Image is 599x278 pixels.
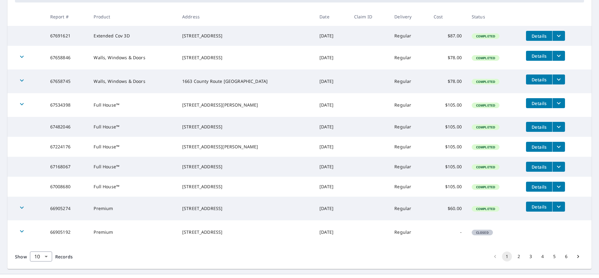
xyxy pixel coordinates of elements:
[89,7,177,26] th: Product
[526,74,552,84] button: detailsBtn-67658745
[472,230,492,235] span: Closed
[552,202,565,212] button: filesDropdownBtn-66905274
[45,117,89,137] td: 67482046
[89,93,177,117] td: Full House™
[489,252,584,261] nav: pagination navigation
[182,229,309,235] div: [STREET_ADDRESS]
[389,177,428,197] td: Regular
[530,33,548,39] span: Details
[389,46,428,69] td: Regular
[502,252,512,261] button: page 1
[89,197,177,220] td: Premium
[45,93,89,117] td: 67534398
[45,46,89,69] td: 67658846
[561,252,571,261] button: Go to page 6
[472,125,499,129] span: Completed
[472,207,499,211] span: Completed
[89,69,177,93] td: Walls, Windows & Doors
[45,7,89,26] th: Report #
[314,197,349,220] td: [DATE]
[314,46,349,69] td: [DATE]
[552,74,565,84] button: filesDropdownBtn-67658745
[526,31,552,41] button: detailsBtn-67691621
[182,205,309,212] div: [STREET_ADDRESS]
[526,142,552,152] button: detailsBtn-67224176
[182,55,309,61] div: [STREET_ADDRESS]
[389,137,428,157] td: Regular
[429,7,467,26] th: Cost
[472,165,499,169] span: Completed
[530,164,548,170] span: Details
[526,252,536,261] button: Go to page 3
[89,137,177,157] td: Full House™
[182,102,309,108] div: [STREET_ADDRESS][PERSON_NAME]
[55,254,73,260] span: Records
[573,252,583,261] button: Go to next page
[389,7,428,26] th: Delivery
[530,144,548,150] span: Details
[429,117,467,137] td: $105.00
[45,137,89,157] td: 67224176
[526,162,552,172] button: detailsBtn-67168067
[552,182,565,192] button: filesDropdownBtn-67008680
[314,7,349,26] th: Date
[314,177,349,197] td: [DATE]
[45,69,89,93] td: 67658745
[182,78,309,84] div: 1663 County Route [GEOGRAPHIC_DATA]
[182,124,309,130] div: [STREET_ADDRESS]
[526,202,552,212] button: detailsBtn-66905274
[526,182,552,192] button: detailsBtn-67008680
[429,69,467,93] td: $78.00
[314,26,349,46] td: [DATE]
[472,145,499,149] span: Completed
[89,117,177,137] td: Full House™
[30,248,52,265] div: 10
[530,124,548,130] span: Details
[389,220,428,244] td: Regular
[467,7,521,26] th: Status
[177,7,314,26] th: Address
[552,98,565,108] button: filesDropdownBtn-67534398
[472,185,499,189] span: Completed
[314,220,349,244] td: [DATE]
[389,157,428,177] td: Regular
[429,26,467,46] td: $87.00
[530,184,548,190] span: Details
[45,157,89,177] td: 67168067
[472,56,499,60] span: Completed
[530,100,548,106] span: Details
[552,31,565,41] button: filesDropdownBtn-67691621
[552,122,565,132] button: filesDropdownBtn-67482046
[429,137,467,157] td: $105.00
[45,220,89,244] td: 66905192
[182,144,309,150] div: [STREET_ADDRESS][PERSON_NAME]
[314,93,349,117] td: [DATE]
[45,177,89,197] td: 67008680
[549,252,559,261] button: Go to page 5
[472,103,499,108] span: Completed
[389,69,428,93] td: Regular
[530,204,548,210] span: Details
[89,26,177,46] td: Extended Cov 3D
[182,33,309,39] div: [STREET_ADDRESS]
[89,157,177,177] td: Full House™
[45,26,89,46] td: 67691621
[389,117,428,137] td: Regular
[429,177,467,197] td: $105.00
[526,98,552,108] button: detailsBtn-67534398
[526,51,552,61] button: detailsBtn-67658846
[314,157,349,177] td: [DATE]
[314,137,349,157] td: [DATE]
[389,93,428,117] td: Regular
[45,197,89,220] td: 66905274
[472,34,499,38] span: Completed
[552,162,565,172] button: filesDropdownBtn-67168067
[429,197,467,220] td: $60.00
[314,69,349,93] td: [DATE]
[30,252,52,261] div: Show 10 records
[314,117,349,137] td: [DATE]
[89,220,177,244] td: Premium
[472,79,499,84] span: Completed
[526,122,552,132] button: detailsBtn-67482046
[89,177,177,197] td: Full House™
